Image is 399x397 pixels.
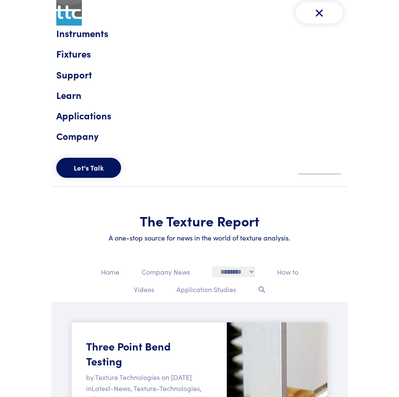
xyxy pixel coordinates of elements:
[56,87,343,103] a: Learn
[72,212,327,229] h1: The Texture Report
[56,46,343,61] a: Fixtures
[72,233,327,242] h6: A one-stop source for news in the world of texture analysis.
[296,2,343,23] button: Toggle navigation
[56,26,343,41] a: Instruments
[56,158,121,178] button: Let's Talk
[56,128,343,144] a: Company
[142,267,190,278] p: Company News
[277,267,298,278] p: How to
[134,284,154,295] p: Videos
[56,108,343,123] a: Applications
[101,267,119,278] p: Home
[56,67,343,82] a: Support
[176,284,236,295] p: Application Studies
[86,339,202,368] h5: Three Point Bend Testing
[313,6,326,19] img: close-v1.0.png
